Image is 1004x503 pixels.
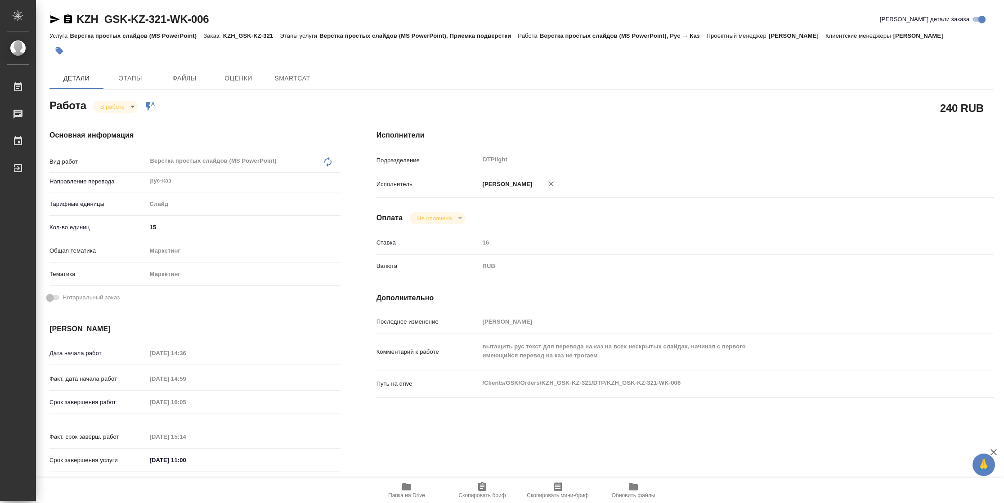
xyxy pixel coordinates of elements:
[388,492,425,499] span: Папка на Drive
[49,41,69,61] button: Добавить тэг
[520,478,596,503] button: Скопировать мини-бриф
[63,293,120,302] span: Нотариальный заказ
[147,243,341,258] div: Маркетинг
[70,32,203,39] p: Верстка простых слайдов (MS PowerPoint)
[147,454,225,467] input: ✎ Введи что-нибудь
[217,73,260,84] span: Оценки
[976,455,991,474] span: 🙏
[63,14,73,25] button: Скопировать ссылку
[540,32,707,39] p: Верстка простых слайдов (MS PowerPoint), Рус → Каз
[480,375,943,391] textarea: /Clients/GSK/Orders/KZH_GSK-KZ-321/DTP/KZH_GSK-KZ-321-WK-006
[163,73,206,84] span: Файлы
[223,32,280,39] p: KZH_GSK-KZ-321
[541,174,561,194] button: Удалить исполнителя
[49,432,147,441] p: Факт. срок заверш. работ
[49,130,341,141] h4: Основная информация
[49,200,147,209] p: Тарифные единицы
[49,223,147,232] p: Кол-во единиц
[147,221,341,234] input: ✎ Введи что-нибудь
[49,97,86,113] h2: Работа
[880,15,969,24] span: [PERSON_NAME] детали заказа
[376,262,480,271] p: Валюта
[147,196,341,212] div: Слайд
[518,32,540,39] p: Работа
[147,372,225,385] input: Пустое поле
[480,339,943,363] textarea: вытащить рус текст для перевода на каз на всех нескрытых слайдах, начиная с первого имеющийся пер...
[49,246,147,255] p: Общая тематика
[49,349,147,358] p: Дата начала работ
[376,293,994,303] h4: Дополнительно
[376,156,480,165] p: Подразделение
[612,492,655,499] span: Обновить файлы
[49,32,70,39] p: Услуга
[271,73,314,84] span: SmartCat
[376,379,480,388] p: Путь на drive
[376,180,480,189] p: Исполнитель
[49,324,341,334] h4: [PERSON_NAME]
[109,73,152,84] span: Этапы
[376,130,994,141] h4: Исполнители
[769,32,825,39] p: [PERSON_NAME]
[93,101,138,113] div: В работе
[410,212,465,224] div: В работе
[480,236,943,249] input: Пустое поле
[147,347,225,360] input: Пустое поле
[55,73,98,84] span: Детали
[147,396,225,409] input: Пустое поле
[49,14,60,25] button: Скопировать ссылку для ЯМессенджера
[203,32,223,39] p: Заказ:
[49,157,147,166] p: Вид работ
[458,492,506,499] span: Скопировать бриф
[98,103,127,111] button: В работе
[376,238,480,247] p: Ставка
[444,478,520,503] button: Скопировать бриф
[527,492,588,499] span: Скопировать мини-бриф
[49,374,147,383] p: Факт. дата начала работ
[49,270,147,279] p: Тематика
[480,258,943,274] div: RUB
[596,478,671,503] button: Обновить файлы
[147,267,341,282] div: Маркетинг
[893,32,950,39] p: [PERSON_NAME]
[319,32,518,39] p: Верстка простых слайдов (MS PowerPoint), Приемка подверстки
[147,430,225,443] input: Пустое поле
[414,214,454,222] button: Не оплачена
[940,100,984,116] h2: 240 RUB
[369,478,444,503] button: Папка на Drive
[76,13,209,25] a: KZH_GSK-KZ-321-WK-006
[49,398,147,407] p: Срок завершения работ
[480,180,533,189] p: [PERSON_NAME]
[376,347,480,356] p: Комментарий к работе
[973,454,995,476] button: 🙏
[480,315,943,328] input: Пустое поле
[707,32,769,39] p: Проектный менеджер
[376,317,480,326] p: Последнее изменение
[376,213,403,223] h4: Оплата
[49,456,147,465] p: Срок завершения услуги
[49,177,147,186] p: Направление перевода
[825,32,893,39] p: Клиентские менеджеры
[280,32,319,39] p: Этапы услуги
